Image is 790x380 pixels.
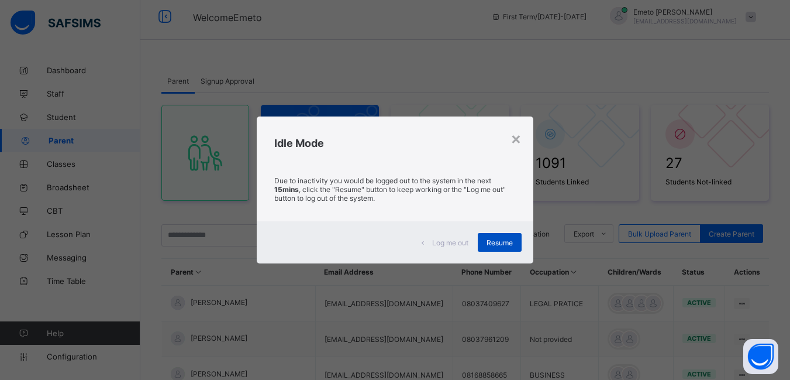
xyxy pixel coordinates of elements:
p: Due to inactivity you would be logged out to the system in the next , click the "Resume" button t... [274,176,516,203]
span: Log me out [432,238,468,247]
div: × [510,128,522,148]
strong: 15mins [274,185,299,194]
span: Resume [487,238,513,247]
h2: Idle Mode [274,137,516,149]
button: Open asap [743,339,778,374]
